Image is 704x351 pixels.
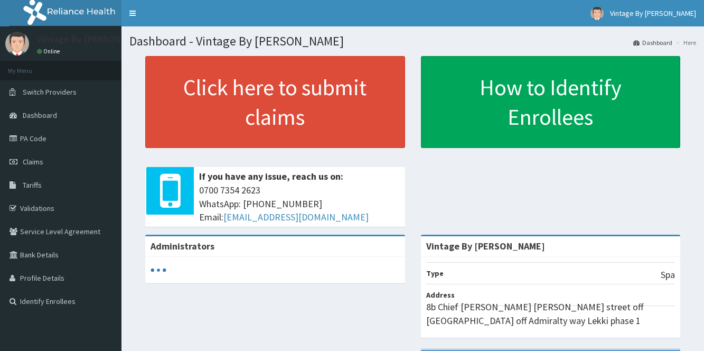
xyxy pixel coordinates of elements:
[223,211,369,223] a: [EMAIL_ADDRESS][DOMAIN_NAME]
[129,34,696,48] h1: Dashboard - Vintage By [PERSON_NAME]
[590,7,604,20] img: User Image
[421,56,681,148] a: How to Identify Enrollees
[23,157,43,167] span: Claims
[145,56,405,148] a: Click here to submit claims
[151,240,214,252] b: Administrators
[37,34,153,44] p: Vintage By [PERSON_NAME]
[661,268,675,282] p: Spa
[426,269,444,278] b: Type
[199,170,343,182] b: If you have any issue, reach us on:
[5,32,29,56] img: User Image
[23,87,77,97] span: Switch Providers
[151,262,166,278] svg: audio-loading
[426,240,545,252] strong: Vintage By [PERSON_NAME]
[610,8,696,18] span: Vintage By [PERSON_NAME]
[633,38,672,47] a: Dashboard
[426,290,455,300] b: Address
[37,48,62,55] a: Online
[23,110,57,120] span: Dashboard
[23,180,42,190] span: Tariffs
[673,38,696,47] li: Here
[426,300,675,327] p: 8b Chief [PERSON_NAME] [PERSON_NAME] street off [GEOGRAPHIC_DATA] off Admiralty way Lekki phase 1
[199,183,400,224] span: 0700 7354 2623 WhatsApp: [PHONE_NUMBER] Email:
